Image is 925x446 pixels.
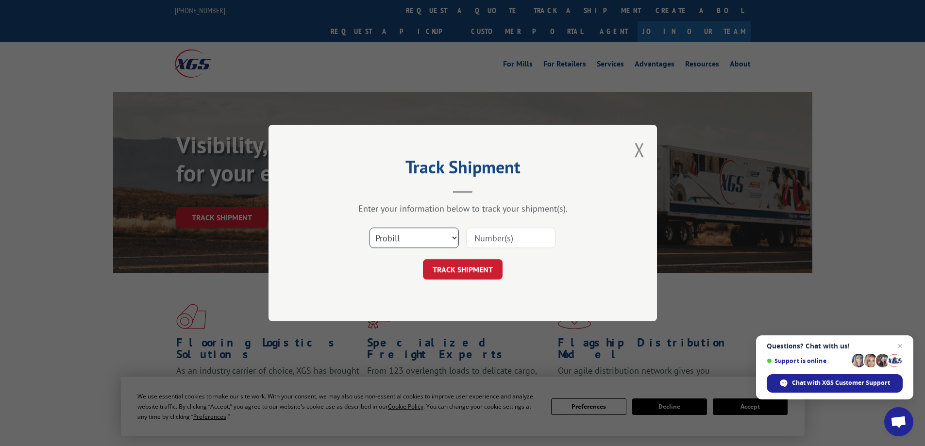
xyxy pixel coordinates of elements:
[317,203,608,214] div: Enter your information below to track your shipment(s).
[767,342,903,350] span: Questions? Chat with us!
[423,259,503,280] button: TRACK SHIPMENT
[767,357,848,364] span: Support is online
[634,137,645,163] button: Close modal
[466,228,555,248] input: Number(s)
[792,379,890,387] span: Chat with XGS Customer Support
[884,407,913,436] a: Open chat
[767,374,903,393] span: Chat with XGS Customer Support
[317,160,608,179] h2: Track Shipment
